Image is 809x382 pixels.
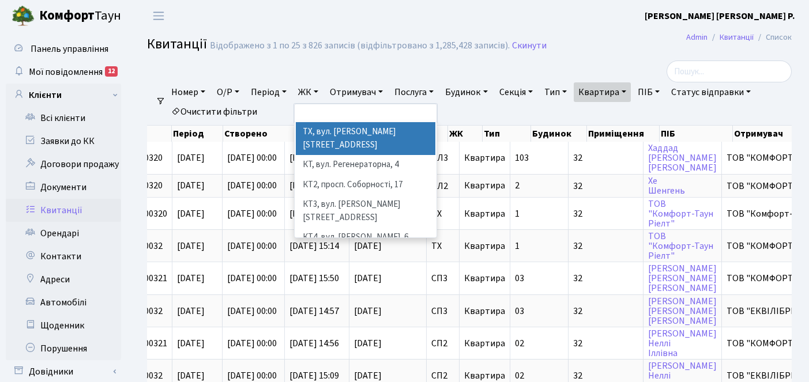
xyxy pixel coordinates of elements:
[573,209,638,218] span: 32
[645,9,795,23] a: [PERSON_NAME] [PERSON_NAME] Р.
[667,60,792,82] input: Пошук...
[177,240,205,252] span: [DATE]
[296,122,435,155] li: ТХ, вул. [PERSON_NAME][STREET_ADDRESS]
[227,272,277,285] span: [DATE] 00:00
[441,82,492,102] a: Будинок
[720,31,754,43] a: Квитанції
[6,130,121,153] a: Заявки до КК
[573,153,638,162] span: 32
[669,25,809,50] nav: breadcrumb
[515,180,520,192] span: 2
[431,241,454,251] span: ТХ
[464,305,505,317] span: Квартира
[296,175,435,195] li: КТ2, просп. Соборності, 17
[172,126,223,142] th: Період
[289,180,339,192] span: [DATE] 16:09
[648,262,717,294] a: [PERSON_NAME][PERSON_NAME][PERSON_NAME]
[167,82,210,102] a: Номер
[648,295,717,327] a: [PERSON_NAME][PERSON_NAME][PERSON_NAME]
[296,155,435,175] li: КТ, вул. Регенераторна, 4
[648,327,717,360] a: [PERSON_NAME]НелліІллівна
[6,291,121,314] a: Автомобілі
[39,6,95,25] b: Комфорт
[464,369,505,382] span: Квартира
[667,82,755,102] a: Статус відправки
[633,82,664,102] a: ПІБ
[354,339,422,348] span: [DATE]
[515,240,520,252] span: 1
[289,369,339,382] span: [DATE] 15:09
[177,369,205,382] span: [DATE]
[39,6,121,26] span: Таун
[227,180,277,192] span: [DATE] 00:00
[227,152,277,164] span: [DATE] 00:00
[515,152,529,164] span: 103
[167,102,262,122] a: Очистити фільтри
[431,209,454,218] span: ТХ
[648,230,713,262] a: ТОВ"Комфорт-ТаунРіелт"
[6,60,121,84] a: Мої повідомлення12
[223,126,299,142] th: Створено
[587,126,660,142] th: Приміщення
[648,175,685,197] a: ХеШенгень
[464,337,505,350] span: Квартира
[515,337,524,350] span: 02
[289,305,339,317] span: [DATE] 14:57
[660,126,733,142] th: ПІБ
[6,176,121,199] a: Документи
[296,195,435,228] li: КТ3, вул. [PERSON_NAME][STREET_ADDRESS]
[354,307,422,316] span: [DATE]
[12,5,35,28] img: logo.png
[227,207,277,220] span: [DATE] 00:00
[227,240,277,252] span: [DATE] 00:00
[177,207,205,220] span: [DATE]
[540,82,571,102] a: Тип
[289,207,339,220] span: [DATE] 15:28
[464,207,505,220] span: Квартира
[177,305,205,317] span: [DATE]
[105,66,118,77] div: 12
[177,152,205,164] span: [DATE]
[6,107,121,130] a: Всі клієнти
[6,84,121,107] a: Клієнти
[464,272,505,285] span: Квартира
[648,198,713,230] a: ТОВ"Комфорт-ТаунРіелт"
[573,274,638,283] span: 32
[390,82,438,102] a: Послуга
[227,305,277,317] span: [DATE] 00:00
[126,272,167,285] span: 090300321
[515,207,520,220] span: 1
[6,314,121,337] a: Щоденник
[177,272,205,285] span: [DATE]
[6,153,121,176] a: Договори продажу
[448,126,482,142] th: ЖК
[289,152,339,164] span: [DATE] 14:00
[289,272,339,285] span: [DATE] 15:50
[648,142,717,174] a: Хаддад[PERSON_NAME][PERSON_NAME]
[354,274,422,283] span: [DATE]
[294,82,323,102] a: ЖК
[177,180,205,192] span: [DATE]
[6,337,121,360] a: Порушення
[212,82,244,102] a: О/Р
[573,181,638,191] span: 32
[754,31,792,44] li: Список
[6,199,121,222] a: Квитанції
[325,82,387,102] a: Отримувач
[29,66,103,78] span: Мої повідомлення
[515,305,524,317] span: 03
[574,82,631,102] a: Квартира
[289,337,339,350] span: [DATE] 14:56
[6,37,121,60] a: Панель управління
[573,339,638,348] span: 32
[296,228,435,248] li: КТ4, вул. [PERSON_NAME], 6
[246,82,291,102] a: Період
[464,152,505,164] span: Квартира
[431,181,454,191] span: ВЛ2
[464,240,505,252] span: Квартира
[227,369,277,382] span: [DATE] 00:00
[686,31,708,43] a: Admin
[354,371,422,380] span: [DATE]
[6,245,121,268] a: Контакти
[495,82,537,102] a: Секція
